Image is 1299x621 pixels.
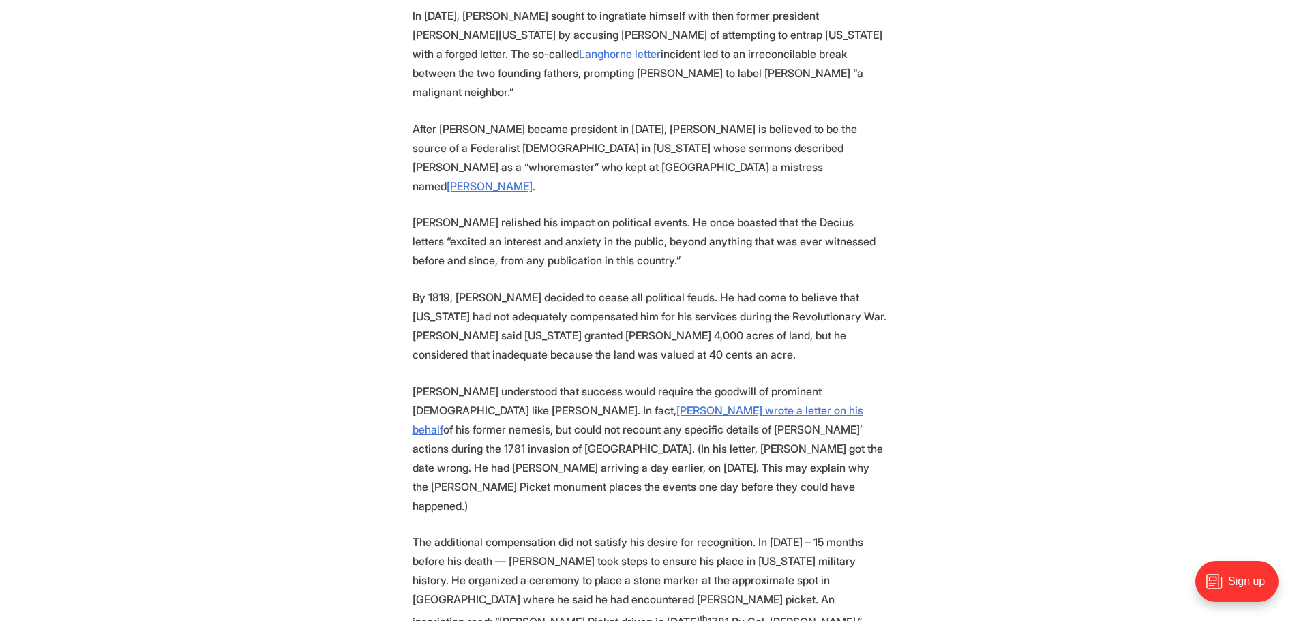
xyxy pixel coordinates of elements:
[413,382,887,515] p: [PERSON_NAME] understood that success would require the goodwill of prominent [DEMOGRAPHIC_DATA] ...
[413,288,887,364] p: By 1819, [PERSON_NAME] decided to cease all political feuds. He had come to believe that [US_STAT...
[579,47,661,61] a: Langhorne letter
[447,179,533,193] a: [PERSON_NAME]
[413,213,887,270] p: [PERSON_NAME] relished his impact on political events. He once boasted that the Decius letters “e...
[413,6,887,102] p: In [DATE], [PERSON_NAME] sought to ingratiate himself with then former president [PERSON_NAME][US...
[413,404,863,436] a: [PERSON_NAME] wrote a letter on his behalf
[413,119,887,196] p: After [PERSON_NAME] became president in [DATE], [PERSON_NAME] is believed to be the source of a F...
[1184,554,1299,621] iframe: portal-trigger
